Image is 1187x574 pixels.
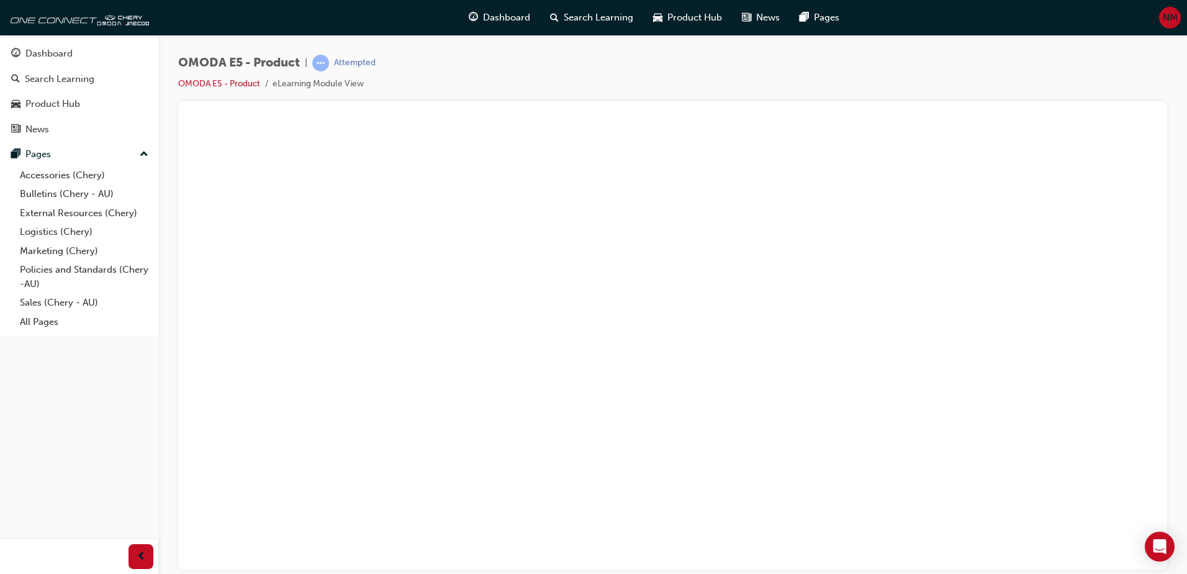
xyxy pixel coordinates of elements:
[756,11,780,25] span: News
[312,55,329,71] span: learningRecordVerb_ATTEMPT-icon
[334,57,376,69] div: Attempted
[305,56,307,70] span: |
[25,147,51,162] div: Pages
[178,78,260,89] a: OMODA E5 - Product
[273,77,364,91] li: eLearning Module View
[6,5,149,30] img: oneconnect
[540,5,643,30] a: search-iconSearch Learning
[732,5,790,30] a: news-iconNews
[5,143,153,166] button: Pages
[1159,7,1181,29] button: NM
[25,72,94,86] div: Search Learning
[11,99,20,110] span: car-icon
[15,242,153,261] a: Marketing (Chery)
[25,97,80,111] div: Product Hub
[667,11,722,25] span: Product Hub
[5,93,153,116] a: Product Hub
[790,5,849,30] a: pages-iconPages
[15,222,153,242] a: Logistics (Chery)
[15,260,153,293] a: Policies and Standards (Chery -AU)
[5,42,153,65] a: Dashboard
[5,118,153,141] a: News
[5,40,153,143] button: DashboardSearch LearningProduct HubNews
[653,10,662,25] span: car-icon
[11,74,20,85] span: search-icon
[1163,11,1178,25] span: NM
[11,149,20,160] span: pages-icon
[15,184,153,204] a: Bulletins (Chery - AU)
[643,5,732,30] a: car-iconProduct Hub
[140,147,148,163] span: up-icon
[459,5,540,30] a: guage-iconDashboard
[15,293,153,312] a: Sales (Chery - AU)
[178,56,300,70] span: OMODA E5 - Product
[564,11,633,25] span: Search Learning
[15,166,153,185] a: Accessories (Chery)
[469,10,478,25] span: guage-icon
[550,10,559,25] span: search-icon
[1145,532,1175,562] div: Open Intercom Messenger
[814,11,839,25] span: Pages
[11,124,20,135] span: news-icon
[11,48,20,60] span: guage-icon
[25,122,49,137] div: News
[15,204,153,223] a: External Resources (Chery)
[483,11,530,25] span: Dashboard
[25,47,73,61] div: Dashboard
[15,312,153,332] a: All Pages
[137,549,146,565] span: prev-icon
[5,68,153,91] a: Search Learning
[800,10,809,25] span: pages-icon
[742,10,751,25] span: news-icon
